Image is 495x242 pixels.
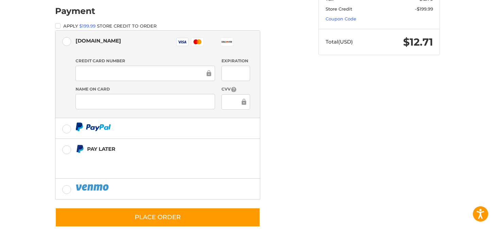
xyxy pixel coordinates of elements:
[55,23,260,29] label: Apply store credit to order
[76,35,121,46] div: [DOMAIN_NAME]
[221,58,250,64] label: Expiration
[79,23,96,29] a: $199.99
[221,86,250,93] label: CVV
[87,143,217,155] div: Pay Later
[326,16,356,21] a: Coupon Code
[415,6,433,12] span: -$199.99
[326,6,352,12] span: Store Credit
[403,36,433,48] span: $12.71
[55,208,260,227] button: Place Order
[439,224,495,242] iframe: Google Customer Reviews
[76,86,215,92] label: Name on Card
[76,155,218,170] iframe: PayPal Message 1
[76,145,84,153] img: Pay Later icon
[76,123,111,131] img: PayPal icon
[76,58,215,64] label: Credit Card Number
[55,6,95,16] h2: Payment
[76,183,110,192] img: PayPal icon
[326,38,353,45] span: Total (USD)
